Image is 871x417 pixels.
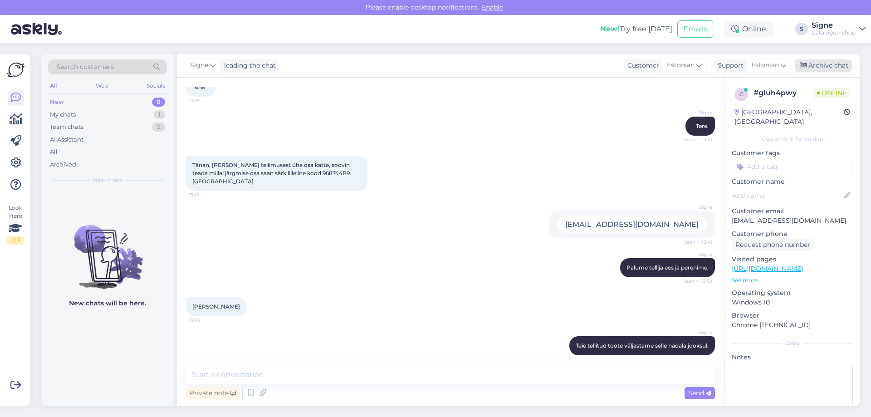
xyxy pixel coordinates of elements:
[751,60,779,70] span: Estonian
[678,204,712,211] span: Signe
[678,251,712,258] span: Signe
[732,148,853,158] p: Customer tags
[754,88,813,98] div: # gluh4pwy
[732,191,842,201] input: Add name
[93,176,122,184] span: New chats
[732,206,853,216] p: Customer email
[7,236,24,245] div: 2 / 3
[732,229,853,239] p: Customer phone
[732,177,853,186] p: Customer name
[678,239,712,245] span: Seen ✓ 13:41
[50,123,83,132] div: Team chats
[186,387,240,399] div: Private note
[812,22,856,29] div: Signe
[94,80,110,92] div: Web
[479,3,506,11] span: Enable
[732,320,853,330] p: Chrome [TECHNICAL_ID]
[192,83,205,90] span: Tere!
[732,311,853,320] p: Browser
[678,136,712,143] span: Seen ✓ 13:41
[678,329,712,336] span: Signe
[50,98,64,107] div: New
[732,353,853,362] p: Notes
[69,299,146,308] p: New chats will be here.
[50,135,83,144] div: AI Assistant
[724,21,773,37] div: Online
[795,23,808,35] div: S
[667,60,695,70] span: Estonian
[7,204,24,245] div: Look Here
[812,29,856,36] div: Catalogue-shop
[48,80,59,92] div: All
[189,317,223,324] span: 13:43
[624,61,659,70] div: Customer
[50,147,58,157] div: All
[189,97,223,104] span: 13:39
[626,264,709,271] span: Palume tellija ees ja perenime.
[600,24,674,34] div: Try free [DATE]:
[192,303,240,310] span: [PERSON_NAME]
[220,61,276,70] div: leading the chat
[813,88,850,98] span: Online
[557,216,707,233] div: [EMAIL_ADDRESS][DOMAIN_NAME]
[739,91,744,98] span: g
[688,389,711,397] span: Send
[678,109,712,116] span: Signe
[152,123,165,132] div: 0
[678,356,712,363] span: Seen ✓ 13:43
[145,80,167,92] div: Socials
[732,135,853,143] div: Customer information
[56,62,114,72] span: Search customers
[50,110,76,119] div: My chats
[152,98,165,107] div: 0
[190,60,208,70] span: Signe
[732,160,853,173] input: Add a tag
[732,216,853,226] p: [EMAIL_ADDRESS][DOMAIN_NAME]
[677,20,713,38] button: Emails
[732,339,853,347] div: Extra
[154,110,165,119] div: 1
[576,342,709,349] span: Teie tellitud toote väljastame selle nädala jooksul.
[732,288,853,298] p: Operating system
[732,265,803,273] a: [URL][DOMAIN_NAME]
[732,298,853,307] p: Windows 10
[50,160,76,169] div: Archived
[189,191,223,198] span: 13:41
[41,209,174,290] img: No chats
[732,255,853,264] p: Visited pages
[734,108,844,127] div: [GEOGRAPHIC_DATA], [GEOGRAPHIC_DATA]
[696,123,709,129] span: Tere.
[795,59,852,72] div: Archive chat
[732,276,853,285] p: See more ...
[600,25,620,33] b: New!
[732,239,814,251] div: Request phone number
[192,162,352,185] span: Tänan, [PERSON_NAME] tellimusest ühe osa kätte, soovin teada millal järgmise osa saan särk lillel...
[812,22,866,36] a: SigneCatalogue-shop
[678,278,712,285] span: Seen ✓ 13:42
[714,61,744,70] div: Support
[7,61,24,78] img: Askly Logo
